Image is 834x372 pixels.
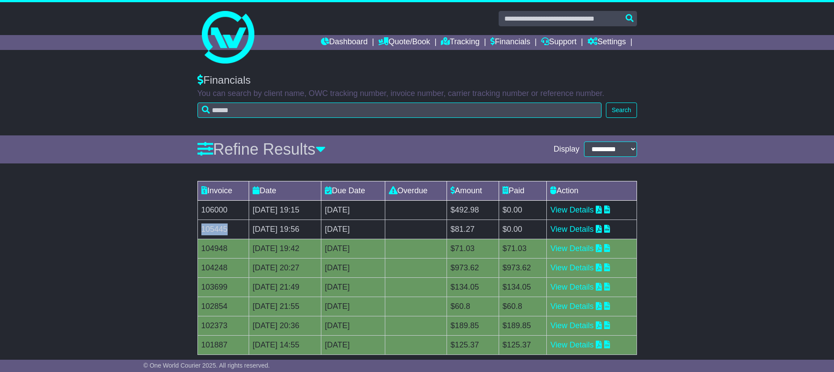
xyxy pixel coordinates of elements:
a: Quote/Book [378,35,430,50]
td: [DATE] [321,277,385,297]
td: 102373 [197,316,249,335]
div: Financials [197,74,637,87]
td: $125.37 [499,335,547,354]
td: [DATE] 19:42 [249,239,321,258]
td: [DATE] [321,316,385,335]
td: $60.8 [447,297,499,316]
a: Financials [490,35,530,50]
td: $189.85 [447,316,499,335]
td: $0.00 [499,200,547,220]
td: 101887 [197,335,249,354]
td: Action [547,181,637,200]
td: $973.62 [447,258,499,277]
a: Settings [588,35,626,50]
td: 102854 [197,297,249,316]
td: [DATE] 21:55 [249,297,321,316]
td: $81.27 [447,220,499,239]
td: Date [249,181,321,200]
td: $71.03 [499,239,547,258]
td: [DATE] [321,258,385,277]
td: [DATE] 19:15 [249,200,321,220]
td: [DATE] 20:27 [249,258,321,277]
td: 104948 [197,239,249,258]
a: View Details [550,302,594,311]
a: Refine Results [197,140,326,158]
td: Invoice [197,181,249,200]
a: View Details [550,283,594,291]
td: [DATE] [321,200,385,220]
p: You can search by client name, OWC tracking number, invoice number, carrier tracking number or re... [197,89,637,99]
td: 105445 [197,220,249,239]
td: [DATE] 20:36 [249,316,321,335]
span: Display [553,145,579,154]
a: View Details [550,244,594,253]
td: $60.8 [499,297,547,316]
a: Tracking [441,35,479,50]
td: [DATE] [321,220,385,239]
td: $71.03 [447,239,499,258]
a: View Details [550,340,594,349]
td: 103699 [197,277,249,297]
td: $973.62 [499,258,547,277]
td: [DATE] 14:55 [249,335,321,354]
a: View Details [550,205,594,214]
td: $0.00 [499,220,547,239]
td: $134.05 [499,277,547,297]
td: Overdue [385,181,447,200]
td: [DATE] [321,297,385,316]
a: Dashboard [321,35,368,50]
a: View Details [550,321,594,330]
td: [DATE] 19:56 [249,220,321,239]
td: $189.85 [499,316,547,335]
td: 104248 [197,258,249,277]
a: Support [541,35,577,50]
button: Search [606,103,637,118]
td: Due Date [321,181,385,200]
td: [DATE] 21:49 [249,277,321,297]
td: [DATE] [321,335,385,354]
td: Paid [499,181,547,200]
td: 106000 [197,200,249,220]
span: © One World Courier 2025. All rights reserved. [144,362,270,369]
td: $134.05 [447,277,499,297]
td: Amount [447,181,499,200]
td: [DATE] [321,239,385,258]
a: View Details [550,263,594,272]
td: $492.98 [447,200,499,220]
a: View Details [550,225,594,234]
td: $125.37 [447,335,499,354]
